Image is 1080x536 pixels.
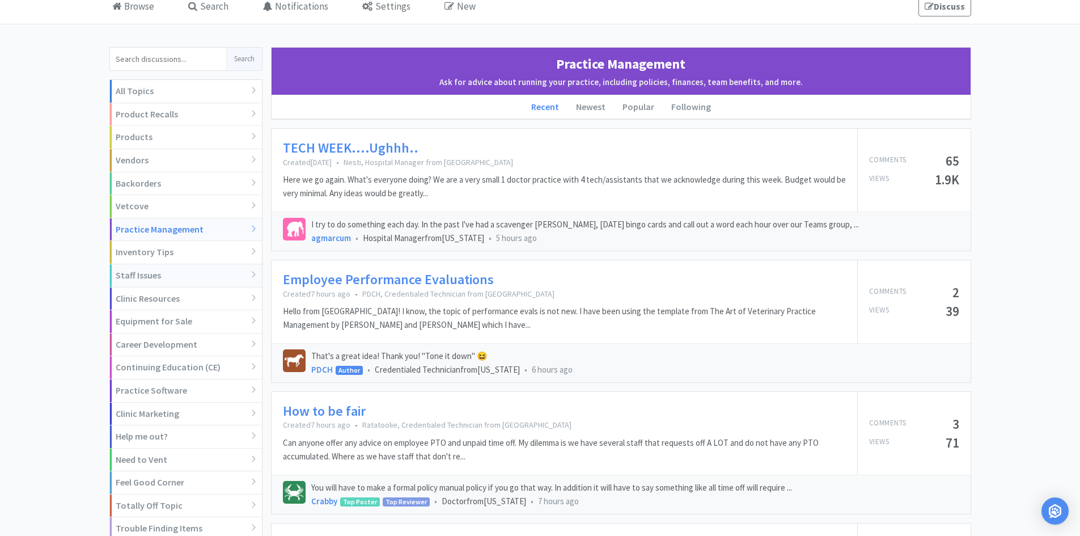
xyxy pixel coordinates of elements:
[952,417,959,431] h5: 3
[110,449,262,472] div: Need to Vent
[110,334,262,357] div: Career Development
[935,173,959,186] h5: 1.9K
[946,305,959,318] h5: 39
[869,154,907,167] p: Comments
[567,95,614,119] li: Newest
[277,75,965,89] h2: Ask for advice about running your practice, including policies, finances, team benefits, and more.
[110,495,262,518] div: Totally Off Topic
[614,95,663,119] li: Popular
[311,364,333,375] a: PDCH
[283,403,366,420] a: How to be fair
[110,471,262,495] div: Feel Good Corner
[531,496,533,507] span: •
[110,356,262,379] div: Continuing Education (CE)
[952,286,959,299] h5: 2
[110,218,262,242] div: Practice Management
[110,379,262,403] div: Practice Software
[336,157,339,167] span: •
[311,233,351,243] a: agmarcum
[524,364,527,375] span: •
[383,498,429,506] span: Top Reviewer
[283,305,846,332] p: Hello from [GEOGRAPHIC_DATA]! I know, the topic of performance evals is not new. I have been usin...
[283,157,846,167] p: Created [DATE] Nesti, Hospital Manager from [GEOGRAPHIC_DATA]
[869,436,890,449] p: Views
[355,420,358,430] span: •
[341,498,379,506] span: Top Poster
[489,233,492,243] span: •
[110,80,262,103] div: All Topics
[283,436,846,463] p: Can anyone offer any advice on employee PTO and unpaid time off. My dilemma is we have several st...
[110,195,262,218] div: Vetcove
[311,481,959,495] p: You will have to make a formal policy manual policy if you go that way. In addition it will have ...
[496,233,537,243] span: 5 hours ago
[946,436,959,449] h5: 71
[110,241,262,264] div: Inventory Tips
[946,154,959,167] h5: 65
[110,149,262,172] div: Vendors
[355,289,358,299] span: •
[110,264,262,288] div: Staff Issues
[283,272,494,288] a: Employee Performance Evaluations
[110,103,262,126] div: Product Recalls
[311,495,959,508] div: Doctor from [US_STATE]
[367,364,370,375] span: •
[311,496,337,507] a: Crabby
[110,425,262,449] div: Help me out?
[277,53,965,75] h1: Practice Management
[523,95,567,119] li: Recent
[110,288,262,311] div: Clinic Resources
[311,349,959,363] p: That's a great idea! Thank you! "Tone it down" 😆
[110,172,262,196] div: Backorders
[226,48,262,70] button: Search
[663,95,719,119] li: Following
[110,48,226,70] input: Search discussions...
[110,310,262,334] div: Equipment for Sale
[336,366,362,374] span: Author
[283,140,418,157] a: TECH WEEK....Ughhh..
[110,126,262,149] div: Products
[311,218,959,231] p: I try to do something each day. In the past I've had a scavenger [PERSON_NAME], [DATE] bingo card...
[1041,497,1069,525] div: Open Intercom Messenger
[283,289,846,299] p: Created 7 hours ago PDCH, Credentialed Technician from [GEOGRAPHIC_DATA]
[869,305,890,318] p: Views
[434,496,437,507] span: •
[283,173,846,200] p: Here we go again. What's everyone doing? We are a very small 1 doctor practice with 4 tech/assist...
[283,420,846,430] p: Created 7 hours ago Ratatoolie, Credentialed Technician from [GEOGRAPHIC_DATA]
[869,286,907,299] p: Comments
[538,496,579,507] span: 7 hours ago
[532,364,573,375] span: 6 hours ago
[311,231,959,245] div: Hospital Manager from [US_STATE]
[869,417,907,431] p: Comments
[311,363,959,377] div: Credentialed Technician from [US_STATE]
[110,403,262,426] div: Clinic Marketing
[869,173,890,186] p: Views
[355,233,358,243] span: •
